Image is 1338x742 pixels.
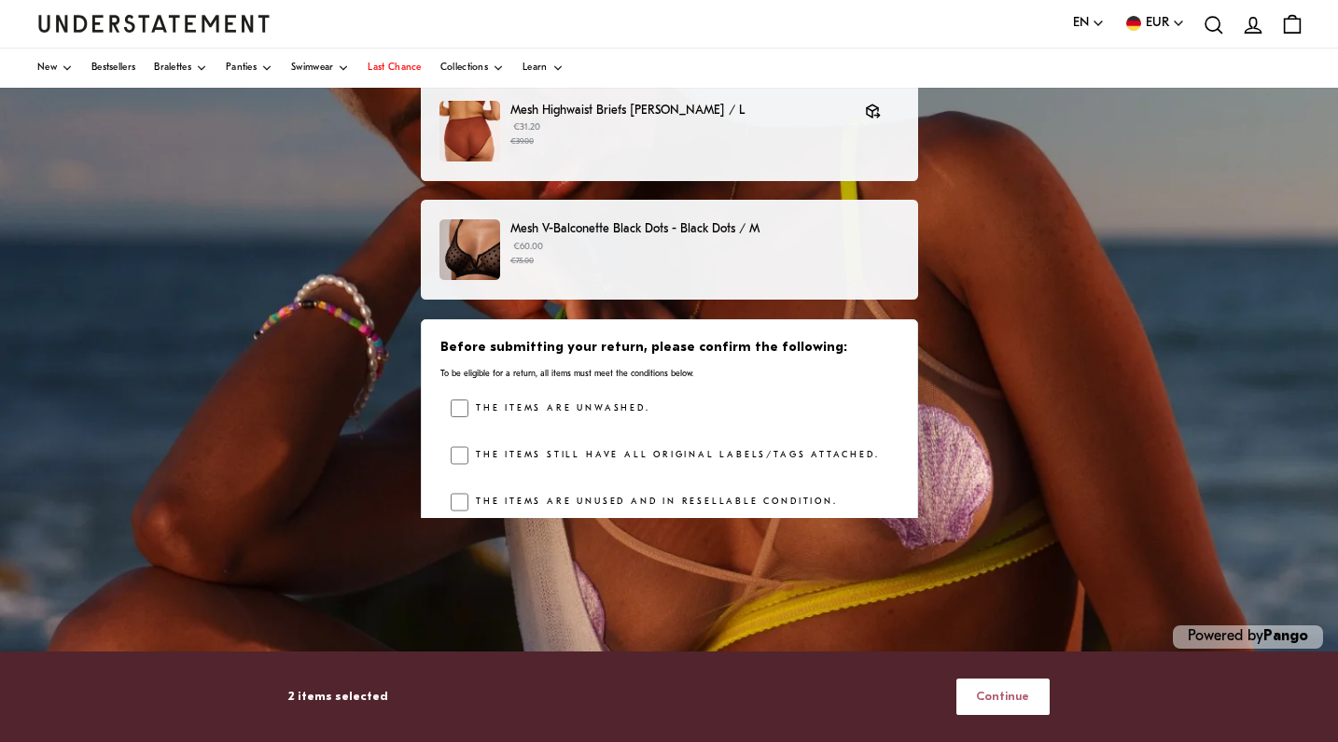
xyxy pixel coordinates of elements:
[1173,625,1323,649] p: Powered by
[440,368,897,380] p: To be eligible for a return, all items must meet the conditions below.
[440,49,504,88] a: Collections
[1073,13,1089,34] span: EN
[510,137,534,146] strike: €39.00
[368,49,421,88] a: Last Chance
[468,446,879,465] label: The items still have all original labels/tags attached.
[468,493,837,511] label: The items are unused and in resellable condition.
[37,15,271,32] a: Understatement Homepage
[510,101,846,120] p: Mesh Highwaist Briefs [PERSON_NAME] / L
[523,49,564,88] a: Learn
[91,49,135,88] a: Bestsellers
[1146,13,1169,34] span: EUR
[37,49,73,88] a: New
[154,63,191,73] span: Bralettes
[154,49,207,88] a: Bralettes
[37,63,57,73] span: New
[368,63,421,73] span: Last Chance
[1263,629,1308,644] a: Pango
[510,240,899,268] p: €60.00
[1073,13,1105,34] button: EN
[291,63,333,73] span: Swimwear
[510,219,899,239] p: Mesh V-Balconette Black Dots - Black Dots / M
[439,219,500,280] img: MeshV-BalconetteBlackDotsDOTS-BRA-0287.jpg
[510,120,846,148] p: €31.20
[440,63,488,73] span: Collections
[226,49,272,88] a: Panties
[468,399,649,418] label: The items are unwashed.
[291,49,349,88] a: Swimwear
[440,339,897,357] h3: Before submitting your return, please confirm the following:
[226,63,257,73] span: Panties
[439,101,500,161] img: 295_0ee133bf-1c9b-4d4e-bd3e-70e01cb30517.jpg
[510,257,534,265] strike: €75.00
[523,63,548,73] span: Learn
[91,63,135,73] span: Bestsellers
[1123,13,1185,34] button: EUR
